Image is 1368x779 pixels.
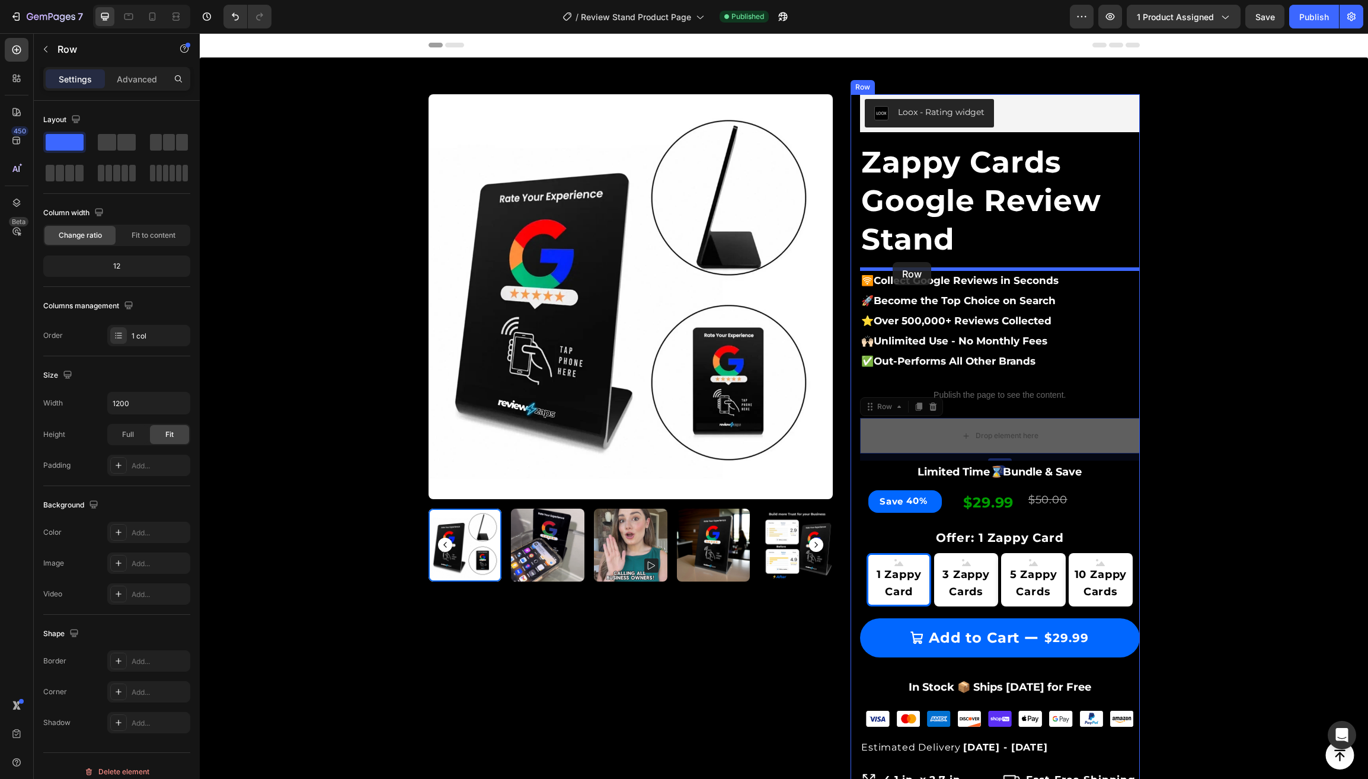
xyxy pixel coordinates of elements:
[43,298,136,314] div: Columns management
[581,11,691,23] span: Review Stand Product Page
[132,718,187,729] div: Add...
[200,33,1368,779] iframe: Design area
[43,626,81,642] div: Shape
[731,11,764,22] span: Published
[132,558,187,569] div: Add...
[43,656,66,666] div: Border
[59,73,92,85] p: Settings
[1245,5,1284,28] button: Save
[43,112,83,128] div: Layout
[43,398,63,408] div: Width
[11,126,28,136] div: 450
[5,5,88,28] button: 7
[43,429,65,440] div: Height
[1328,721,1356,749] div: Open Intercom Messenger
[46,258,188,274] div: 12
[132,589,187,600] div: Add...
[576,11,578,23] span: /
[223,5,271,28] div: Undo/Redo
[108,392,190,414] input: Auto
[1127,5,1241,28] button: 1 product assigned
[132,656,187,667] div: Add...
[43,205,106,221] div: Column width
[78,9,83,24] p: 7
[132,230,175,241] span: Fit to content
[132,687,187,698] div: Add...
[122,429,134,440] span: Full
[84,765,149,779] div: Delete element
[1299,11,1329,23] div: Publish
[1289,5,1339,28] button: Publish
[43,368,75,384] div: Size
[59,230,102,241] span: Change ratio
[132,331,187,341] div: 1 col
[1255,12,1275,22] span: Save
[117,73,157,85] p: Advanced
[43,558,64,569] div: Image
[132,528,187,538] div: Add...
[43,527,62,538] div: Color
[43,460,71,471] div: Padding
[57,42,158,56] p: Row
[9,217,28,226] div: Beta
[43,589,62,599] div: Video
[43,717,71,728] div: Shadow
[43,497,101,513] div: Background
[165,429,174,440] span: Fit
[43,330,63,341] div: Order
[1137,11,1214,23] span: 1 product assigned
[132,461,187,471] div: Add...
[43,687,67,697] div: Corner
